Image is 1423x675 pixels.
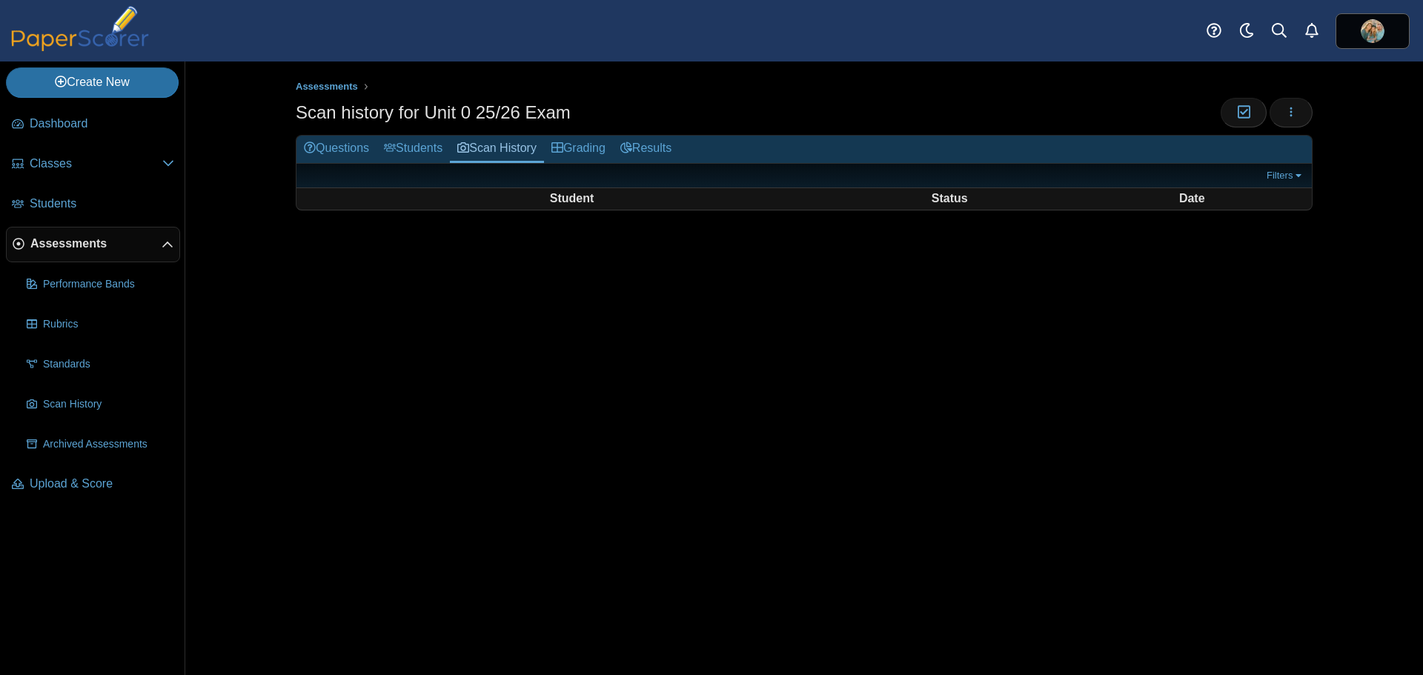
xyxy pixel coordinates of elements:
th: Status [824,190,1075,207]
span: Dashboard [30,116,174,132]
a: Create New [6,67,179,97]
h1: Scan history for Unit 0 25/26 Exam [296,100,571,125]
span: Students [30,196,174,212]
a: Performance Bands [21,267,180,302]
a: Students [6,187,180,222]
span: Timothy Kemp [1361,19,1384,43]
a: Scan History [450,136,544,163]
a: Results [613,136,679,163]
a: Rubrics [21,307,180,342]
span: Rubrics [43,317,174,332]
a: Questions [296,136,377,163]
span: Upload & Score [30,476,174,492]
a: Alerts [1296,15,1328,47]
a: Upload & Score [6,467,180,502]
a: Scan History [21,387,180,422]
a: Assessments [292,78,362,96]
a: Dashboard [6,107,180,142]
a: Filters [1263,168,1308,183]
a: PaperScorer [6,41,154,53]
span: Assessments [30,236,162,252]
span: Scan History [43,397,174,412]
a: Students [377,136,450,163]
span: Archived Assessments [43,437,174,452]
span: Classes [30,156,162,172]
th: Date [1077,190,1307,207]
a: Standards [21,347,180,382]
a: Assessments [6,227,180,262]
span: Performance Bands [43,277,174,292]
a: Archived Assessments [21,427,180,462]
a: Classes [6,147,180,182]
a: ps.7R70R2c4AQM5KRlH [1336,13,1410,49]
img: PaperScorer [6,6,154,51]
th: Student [321,190,823,207]
span: Standards [43,357,174,372]
a: Grading [544,136,613,163]
span: Assessments [296,81,358,92]
img: ps.7R70R2c4AQM5KRlH [1361,19,1384,43]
